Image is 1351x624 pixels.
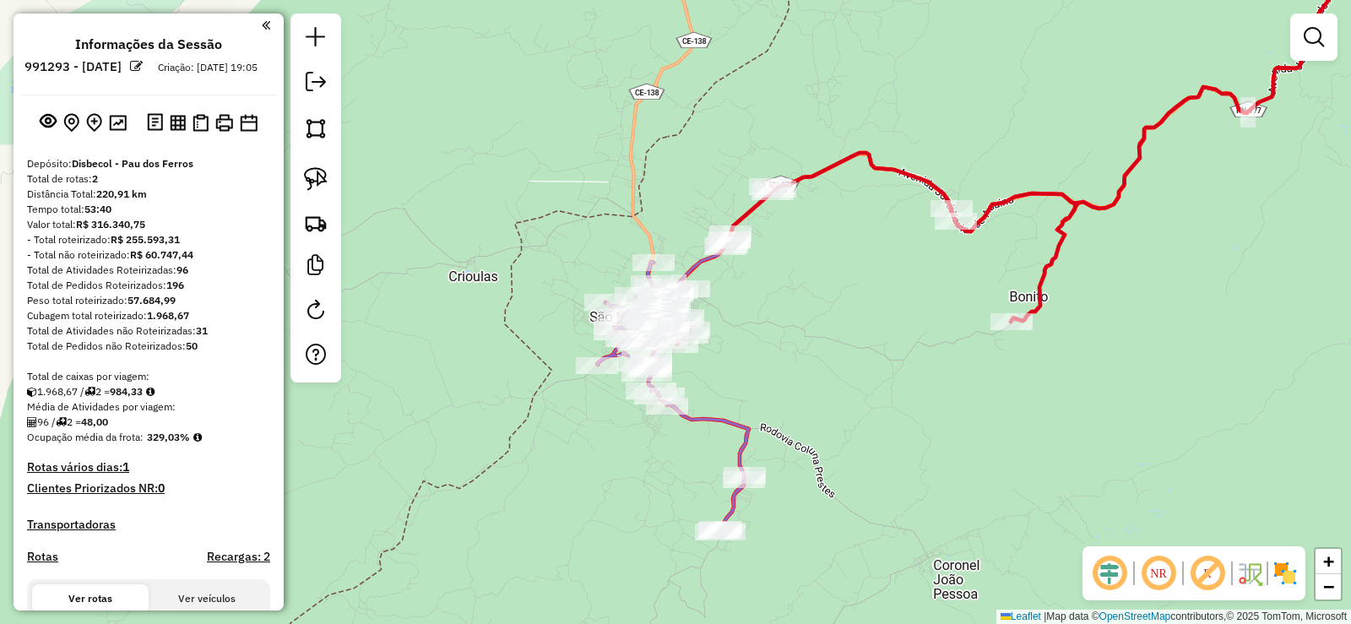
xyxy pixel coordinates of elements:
div: Total de Atividades não Roteirizadas: [27,323,270,339]
strong: 53:40 [84,203,111,215]
strong: R$ 316.340,75 [76,218,145,231]
div: Total de Pedidos Roteirizados: [27,278,270,293]
a: Criar rota [297,204,334,241]
div: 1.968,67 / 2 = [27,384,270,399]
strong: 96 [176,263,188,276]
span: | [1044,610,1046,622]
em: Alterar nome da sessão [130,60,143,73]
a: Clique aqui para minimizar o painel [262,15,270,35]
strong: 50 [186,339,198,352]
div: Cubagem total roteirizado: [27,308,270,323]
div: 96 / 2 = [27,415,270,430]
button: Disponibilidade de veículos [236,111,261,135]
a: Rotas [27,550,58,564]
button: Imprimir Rotas [212,111,236,135]
img: Criar rota [304,211,328,235]
h4: Recargas: 2 [207,550,270,564]
strong: 984,33 [110,385,143,398]
strong: 196 [166,279,184,291]
strong: 1 [122,459,129,475]
div: Total de rotas: [27,171,270,187]
strong: R$ 60.747,44 [130,248,193,261]
strong: 0 [158,480,165,496]
span: Ocupação média da frota: [27,431,144,443]
div: Total de caixas por viagem: [27,369,270,384]
h4: Clientes Priorizados NR: [27,481,270,496]
a: Exportar sessão [299,65,333,103]
img: Selecionar atividades - polígono [304,117,328,140]
em: Média calculada utilizando a maior ocupação (%Peso ou %Cubagem) de cada rota da sessão. Rotas cro... [193,432,202,442]
div: Total de Pedidos não Roteirizados: [27,339,270,354]
button: Centralizar mapa no depósito ou ponto de apoio [60,110,83,136]
i: Cubagem total roteirizado [27,387,37,397]
img: Fluxo de ruas [1236,560,1263,587]
strong: R$ 255.593,31 [111,233,180,246]
span: Ocultar NR [1138,553,1179,594]
div: Criação: [DATE] 19:05 [151,60,264,75]
h4: Rotas vários dias: [27,460,270,475]
button: Otimizar todas as rotas [106,111,130,133]
strong: 220,91 km [96,187,147,200]
h6: 991293 - [DATE] [24,59,122,74]
div: Depósito: [27,156,270,171]
span: Ocultar deslocamento [1089,553,1130,594]
i: Total de rotas [84,387,95,397]
span: Exibir rótulo [1187,553,1228,594]
strong: 57.684,99 [128,294,176,307]
button: Visualizar relatório de Roteirização [166,111,189,133]
div: Peso total roteirizado: [27,293,270,308]
strong: 31 [196,324,208,337]
div: Tempo total: [27,202,270,217]
strong: 1.968,67 [147,309,189,322]
div: Média de Atividades por viagem: [27,399,270,415]
div: - Total não roteirizado: [27,247,270,263]
button: Ver veículos [149,584,265,613]
a: Zoom out [1316,574,1341,600]
div: Map data © contributors,© 2025 TomTom, Microsoft [996,610,1351,624]
strong: 329,03% [147,431,190,443]
a: Zoom in [1316,549,1341,574]
a: Leaflet [1001,610,1041,622]
strong: 2 [92,172,98,185]
button: Visualizar Romaneio [189,111,212,135]
img: Exibir/Ocultar setores [1272,560,1299,587]
div: Distância Total: [27,187,270,202]
h4: Informações da Sessão [75,36,222,52]
button: Exibir sessão original [36,109,60,136]
a: OpenStreetMap [1099,610,1171,622]
span: + [1323,551,1334,572]
h4: Transportadoras [27,518,270,532]
div: Total de Atividades Roteirizadas: [27,263,270,278]
div: Valor total: [27,217,270,232]
strong: Disbecol - Pau dos Ferros [72,157,193,170]
strong: 48,00 [81,415,108,428]
i: Total de rotas [56,417,67,427]
i: Total de Atividades [27,417,37,427]
span: − [1323,576,1334,597]
button: Ver rotas [32,584,149,613]
a: Exibir filtros [1297,20,1331,54]
div: - Total roteirizado: [27,232,270,247]
a: Criar modelo [299,248,333,286]
a: Reroteirizar Sessão [299,293,333,331]
button: Logs desbloquear sessão [144,110,166,136]
a: Nova sessão e pesquisa [299,20,333,58]
img: Selecionar atividades - laço [304,167,328,191]
button: Adicionar Atividades [83,110,106,136]
i: Meta Caixas/viagem: 1,00 Diferença: 983,33 [146,387,155,397]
